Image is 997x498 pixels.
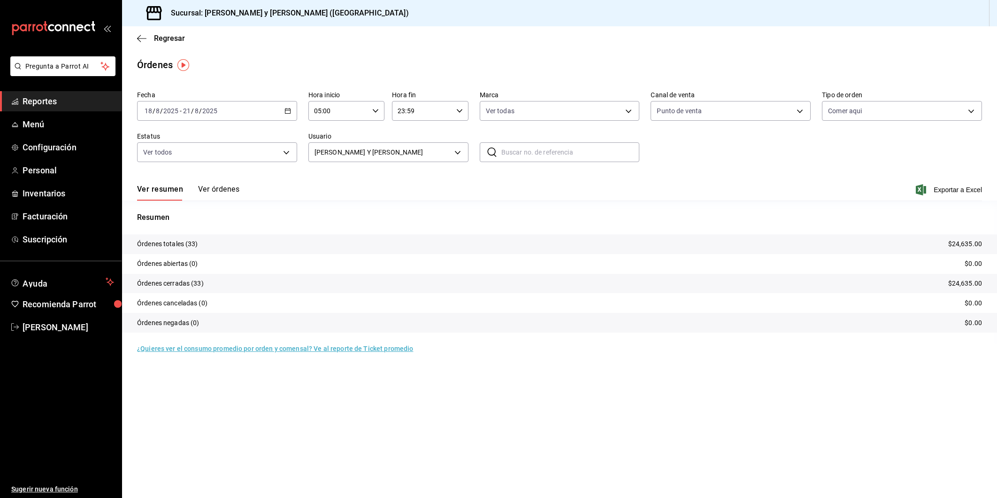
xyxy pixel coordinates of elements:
[154,34,185,43] span: Regresar
[194,107,199,115] input: --
[822,92,982,98] label: Tipo de orden
[308,92,384,98] label: Hora inicio
[948,279,982,288] p: $24,635.00
[137,34,185,43] button: Regresar
[25,62,101,71] span: Pregunta a Parrot AI
[657,106,702,116] span: Punto de venta
[198,185,239,201] button: Ver órdenes
[137,345,413,352] a: ¿Quieres ver el consumo promedio por orden y comensal? Ve al reporte de Ticket promedio
[965,259,982,269] p: $0.00
[828,106,862,116] span: Comer aqui
[137,58,173,72] div: Órdenes
[137,239,198,249] p: Órdenes totales (33)
[314,148,451,157] span: [PERSON_NAME] Y [PERSON_NAME]
[137,92,297,98] label: Fecha
[137,279,204,288] p: Órdenes cerradas (33)
[199,107,202,115] span: /
[480,92,640,98] label: Marca
[144,107,153,115] input: --
[918,184,982,195] button: Exportar a Excel
[23,95,114,108] span: Reportes
[23,187,114,200] span: Inventarios
[137,298,207,308] p: Órdenes canceladas (0)
[155,107,160,115] input: --
[23,118,114,131] span: Menú
[137,133,297,140] label: Estatus
[965,318,982,328] p: $0.00
[651,92,811,98] label: Canal de venta
[965,298,982,308] p: $0.00
[23,321,114,334] span: [PERSON_NAME]
[23,210,114,223] span: Facturación
[103,24,111,32] button: open_drawer_menu
[191,107,194,115] span: /
[202,107,218,115] input: ----
[948,239,982,249] p: $24,635.00
[7,68,115,78] a: Pregunta a Parrot AI
[183,107,191,115] input: --
[163,8,409,19] h3: Sucursal: [PERSON_NAME] y [PERSON_NAME] ([GEOGRAPHIC_DATA])
[137,185,239,201] div: navigation tabs
[177,59,189,71] img: Tooltip marker
[137,212,982,223] p: Resumen
[163,107,179,115] input: ----
[10,56,115,76] button: Pregunta a Parrot AI
[23,233,114,246] span: Suscripción
[137,185,183,201] button: Ver resumen
[153,107,155,115] span: /
[137,318,199,328] p: Órdenes negadas (0)
[143,148,172,157] span: Ver todos
[160,107,163,115] span: /
[137,259,198,269] p: Órdenes abiertas (0)
[23,141,114,154] span: Configuración
[23,298,114,311] span: Recomienda Parrot
[180,107,182,115] span: -
[308,133,468,140] label: Usuario
[23,276,102,288] span: Ayuda
[11,484,114,494] span: Sugerir nueva función
[486,106,514,116] span: Ver todas
[392,92,468,98] label: Hora fin
[501,143,640,162] input: Buscar no. de referencia
[23,164,114,177] span: Personal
